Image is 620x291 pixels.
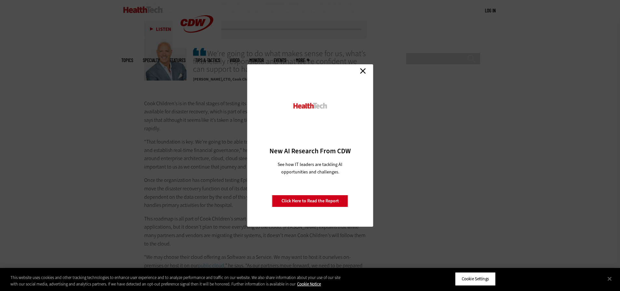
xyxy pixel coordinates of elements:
[297,281,321,287] a: More information about your privacy
[358,66,368,76] a: Close
[270,161,350,176] p: See how IT leaders are tackling AI opportunities and challenges.
[292,102,328,109] img: HealthTech_0.png
[10,274,341,287] div: This website uses cookies and other tracking technologies to enhance user experience and to analy...
[258,146,362,156] h3: New AI Research From CDW
[602,272,617,286] button: Close
[272,195,348,207] a: Click Here to Read the Report
[455,272,496,286] button: Cookie Settings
